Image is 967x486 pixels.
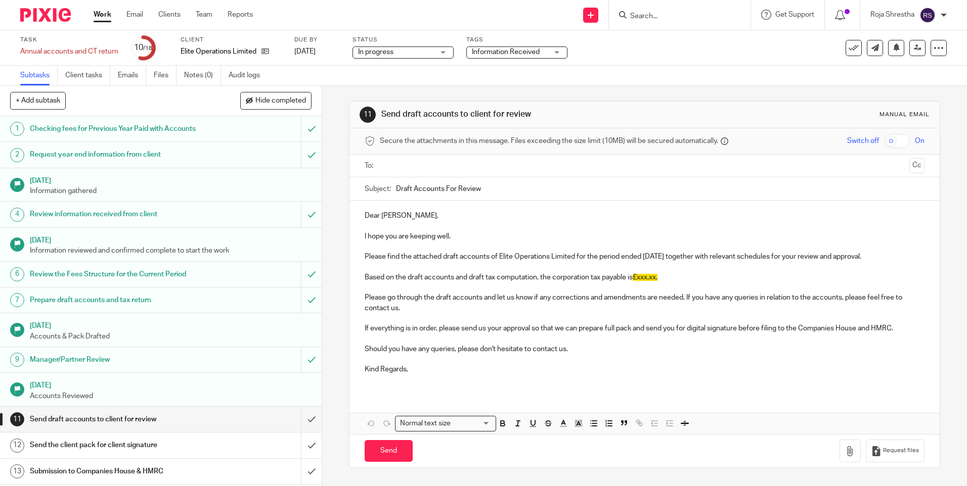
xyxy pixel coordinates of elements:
[118,66,146,85] a: Emails
[228,10,253,20] a: Reports
[30,412,204,427] h1: Send draft accounts to client for review
[358,48,393,56] span: In progress
[30,147,204,162] h1: Request year end information from client
[30,173,312,186] h1: [DATE]
[10,412,24,426] div: 11
[255,97,306,105] span: Hide completed
[240,92,312,109] button: Hide completed
[30,246,312,256] p: Information reviewed and confirmed complete to start the work
[365,364,924,374] p: Kind Regards,
[30,464,204,479] h1: Submission to Companies House & HMRC
[30,438,204,453] h1: Send the client pack for client signature
[883,447,919,455] span: Request files
[633,274,657,281] span: £xxx.xx.
[301,407,322,432] div: Mark as done
[301,432,322,458] div: Mark as done
[870,10,914,20] p: Roja Shrestha
[20,8,71,22] img: Pixie
[466,36,567,44] label: Tags
[10,122,24,136] div: 1
[10,267,24,281] div: 6
[94,10,111,20] a: Work
[365,211,924,221] p: Dear [PERSON_NAME],
[10,208,24,222] div: 4
[365,272,924,282] p: Based on the draft accounts and draft tax computation, the corporation tax payable is
[10,353,24,367] div: 9
[888,40,904,56] button: Snooze task
[30,378,312,391] h1: [DATE]
[380,136,718,146] span: Secure the attachments in this message. Files exceeding the size limit (10MB) will be secured aut...
[301,459,322,484] div: Mark as done
[915,136,925,146] span: On
[181,36,282,44] label: Client
[398,418,453,429] span: Normal text size
[365,440,413,462] input: Send
[909,158,925,173] button: Cc
[10,464,24,478] div: 13
[454,418,490,429] input: Search for option
[261,47,269,55] i: Open client page
[30,267,204,282] h1: Review the Fees Structure for the Current Period
[20,66,58,85] a: Subtasks
[30,331,312,342] p: Accounts & Pack Drafted
[30,233,312,246] h1: [DATE]
[301,287,322,313] div: Mark as to do
[301,142,322,167] div: Mark as to do
[365,293,924,313] p: Please go through the draft accounts and let us know if any corrections and amendments are needed...
[294,48,316,55] span: [DATE]
[10,92,66,109] button: + Add subtask
[196,10,212,20] a: Team
[301,262,322,287] div: Mark as to do
[30,293,204,308] h1: Prepare draft accounts and tax return
[301,202,322,227] div: Mark as to do
[365,161,376,171] label: To:
[65,66,110,85] a: Client tasks
[158,10,181,20] a: Clients
[395,416,496,431] div: Search for option
[629,12,720,21] input: Search
[30,186,312,196] p: Information gathered
[919,7,936,23] img: svg%3E
[775,11,814,18] span: Get Support
[229,66,268,85] a: Audit logs
[721,137,728,145] i: Files are stored in Pixie and a secure link is sent to the message recipient.
[126,10,143,20] a: Email
[365,184,391,194] label: Subject:
[301,347,322,372] div: Mark as to do
[866,440,925,462] button: Request files
[10,148,24,162] div: 2
[181,46,256,57] p: Elite Operations Limited
[909,40,926,56] a: Reassign task
[294,36,340,44] label: Due by
[10,439,24,453] div: 12
[365,231,924,241] p: I hope you are keeping well.
[30,207,204,222] h1: Review information received from client
[365,252,924,262] p: Please find the attached draft accounts of Elite Operations Limited for the period ended [DATE] t...
[301,116,322,141] div: Mark as to do
[847,136,879,146] span: Switch off
[154,66,177,85] a: Files
[10,293,24,307] div: 7
[867,40,883,56] a: Send new email to Elite Operations Limited
[134,42,152,54] div: 10
[360,107,376,123] div: 11
[381,109,666,120] h1: Send draft accounts to client for review
[353,36,454,44] label: Status
[143,45,152,51] small: /18
[30,318,312,331] h1: [DATE]
[472,48,540,56] span: Information Received
[30,352,204,367] h1: Manager/Partner Review
[30,121,204,136] h1: Checking fees for Previous Year Paid with Accounts
[30,391,312,401] p: Accounts Reviewed
[20,46,118,57] div: Annual accounts and CT return
[365,344,924,354] p: Should you have any queries, please don't hesitate to contact us.
[20,36,118,44] label: Task
[365,323,924,333] p: If everything is in order, please send us your approval so that we can prepare full pack and send...
[880,111,930,119] div: Manual email
[184,66,221,85] a: Notes (0)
